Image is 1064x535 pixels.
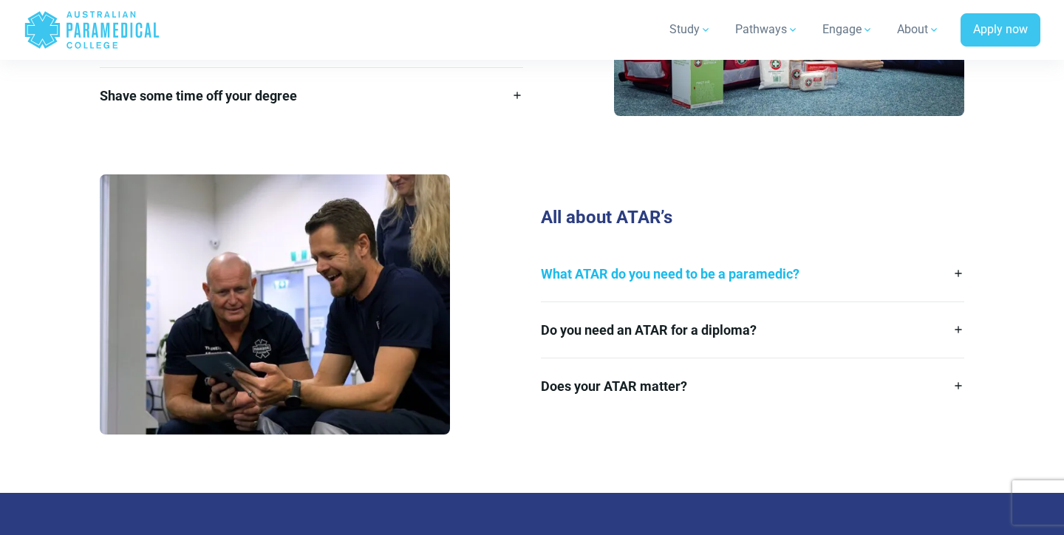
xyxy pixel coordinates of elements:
a: Do you need an ATAR for a diploma? [541,302,964,358]
h3: All about ATAR’s [541,207,964,228]
a: Study [661,9,720,50]
a: Apply now [961,13,1040,47]
a: Does your ATAR matter? [541,358,964,414]
a: Australian Paramedical College [24,6,160,54]
a: About [888,9,949,50]
a: Engage [814,9,882,50]
a: Shave some time off your degree [100,68,523,123]
a: Pathways [726,9,808,50]
a: What ATAR do you need to be a paramedic? [541,246,964,301]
